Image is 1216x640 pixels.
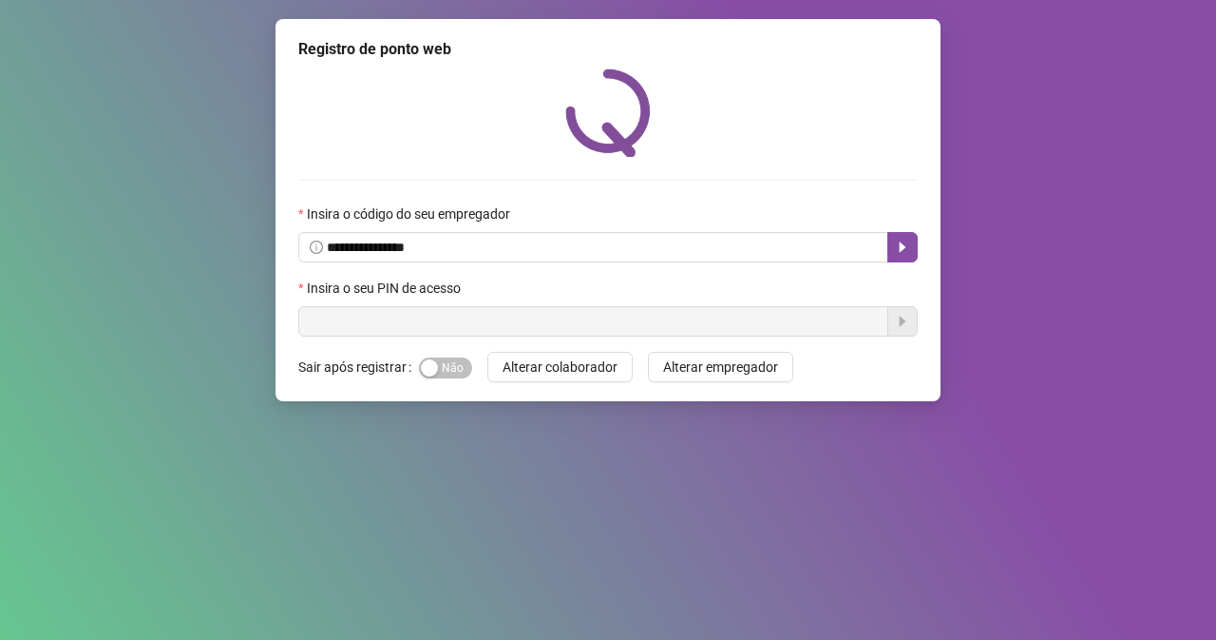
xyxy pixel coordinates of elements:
span: caret-right [895,240,910,255]
img: QRPoint [565,68,651,157]
label: Insira o código do seu empregador [298,204,522,224]
button: Alterar colaborador [487,352,633,382]
span: Alterar empregador [663,357,778,378]
button: Alterar empregador [648,352,793,382]
label: Sair após registrar [298,352,419,382]
span: Alterar colaborador [503,357,617,378]
span: info-circle [310,241,323,254]
div: Registro de ponto web [298,38,918,61]
label: Insira o seu PIN de acesso [298,278,473,299]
